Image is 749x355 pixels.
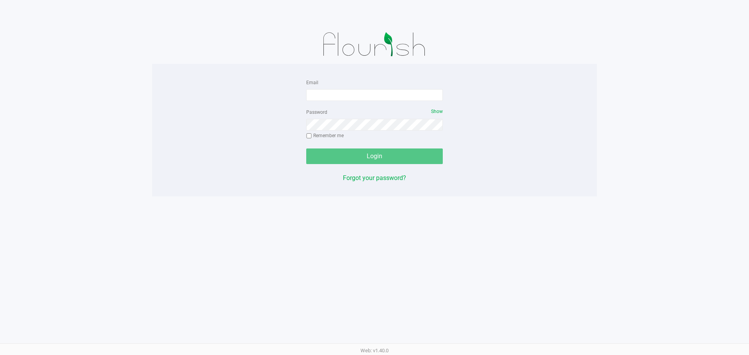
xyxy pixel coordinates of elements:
label: Remember me [306,132,344,139]
label: Password [306,109,327,116]
span: Web: v1.40.0 [360,348,389,353]
button: Forgot your password? [343,173,406,183]
span: Show [431,109,443,114]
label: Email [306,79,318,86]
input: Remember me [306,133,312,139]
